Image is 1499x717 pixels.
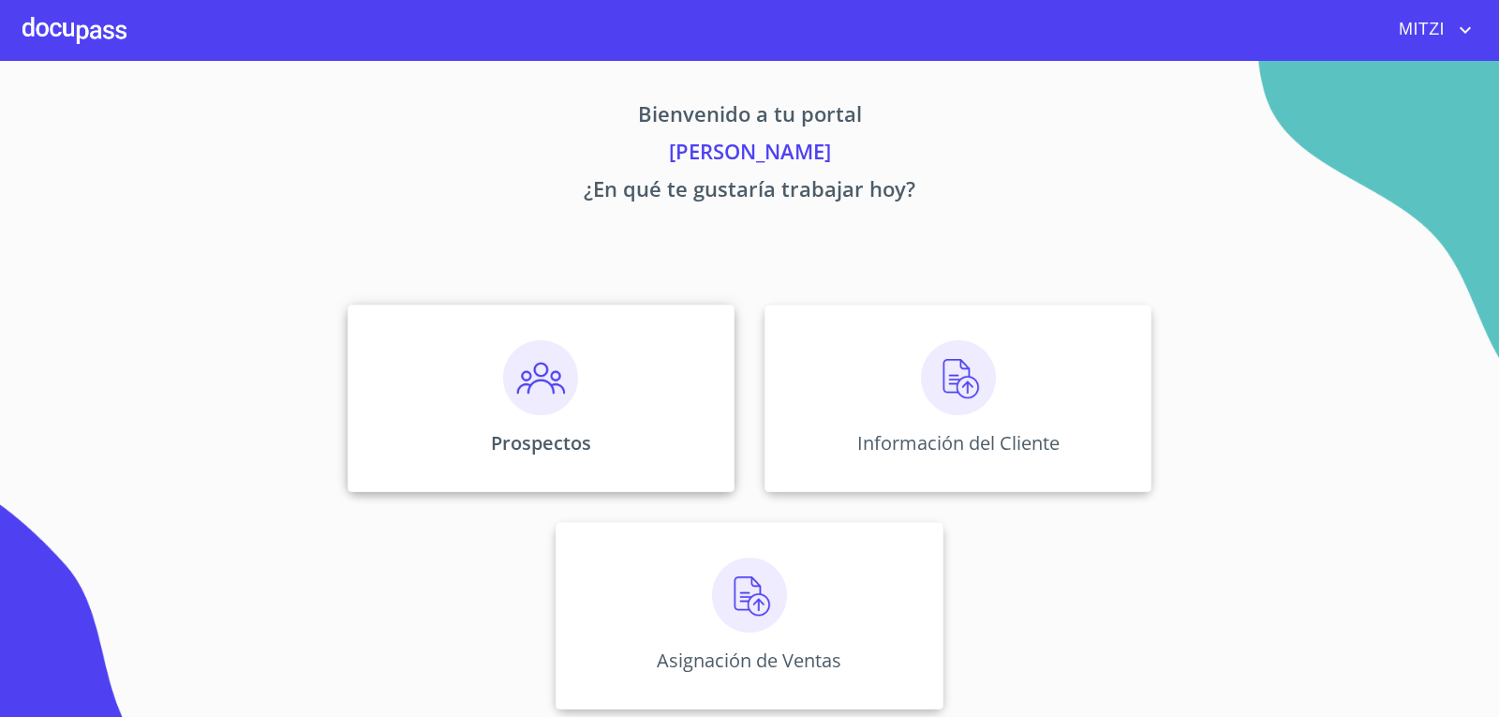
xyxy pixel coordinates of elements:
p: Prospectos [491,430,591,456]
p: Bienvenido a tu portal [172,98,1327,136]
p: Asignación de Ventas [657,648,841,673]
img: prospectos.png [503,340,578,415]
p: ¿En qué te gustaría trabajar hoy? [172,173,1327,211]
p: Información del Cliente [857,430,1060,456]
p: [PERSON_NAME] [172,136,1327,173]
span: MITZI [1385,15,1454,45]
img: carga.png [712,558,787,633]
img: carga.png [921,340,996,415]
button: account of current user [1385,15,1477,45]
